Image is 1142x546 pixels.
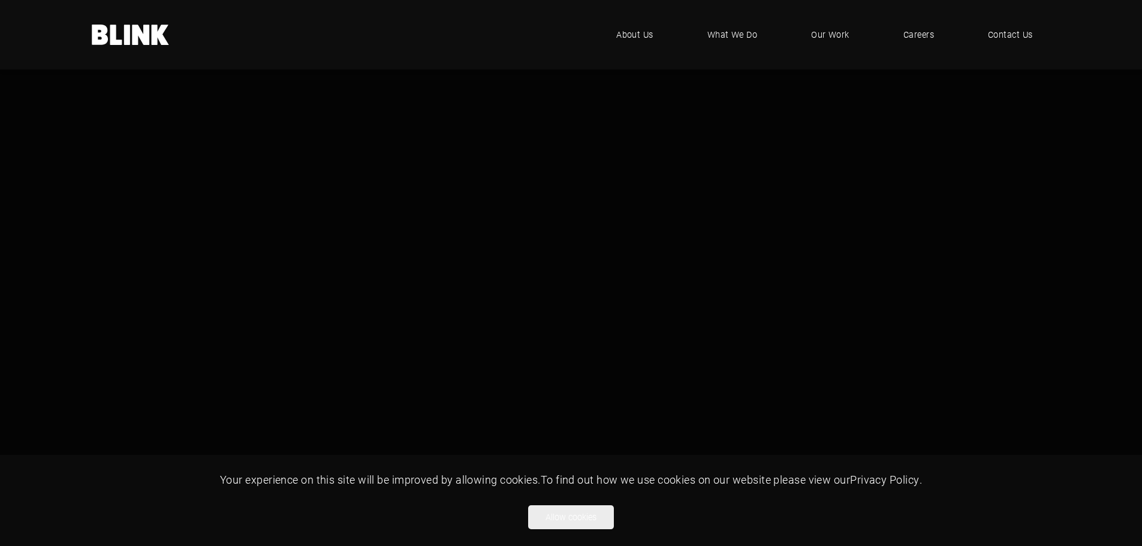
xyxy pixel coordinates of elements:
a: Contact Us [970,17,1051,53]
span: About Us [616,28,653,41]
a: What We Do [689,17,776,53]
span: Our Work [811,28,849,41]
span: What We Do [707,28,758,41]
span: Your experience on this site will be improved by allowing cookies. To find out how we use cookies... [220,472,922,487]
a: Home [92,25,170,45]
a: About Us [598,17,671,53]
a: Privacy Policy [850,472,919,487]
span: Contact Us [988,28,1033,41]
a: Our Work [793,17,867,53]
button: Allow cookies [528,505,614,529]
span: Careers [903,28,934,41]
a: Careers [885,17,952,53]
